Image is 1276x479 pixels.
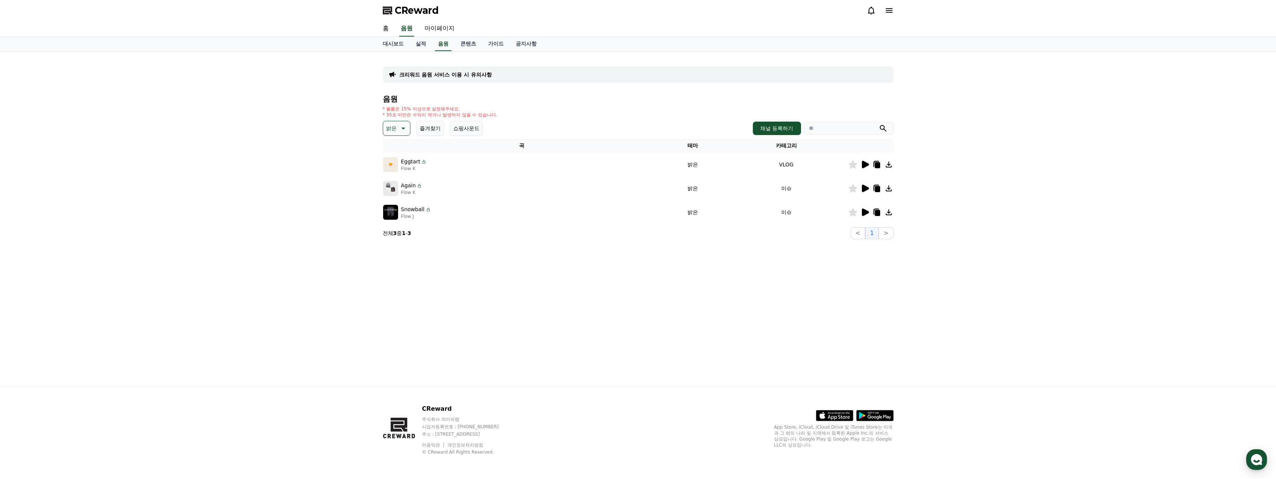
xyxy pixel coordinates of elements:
[725,153,848,176] td: VLOG
[401,166,427,172] p: Flow K
[422,442,445,448] a: 이용약관
[422,416,513,422] p: 주식회사 와이피랩
[383,95,894,103] h4: 음원
[435,37,451,51] a: 음원
[383,112,498,118] p: * 35초 미만은 수익이 적거나 발생하지 않을 수 있습니다.
[407,230,411,236] strong: 3
[725,139,848,153] th: 카테고리
[419,21,460,37] a: 마이페이지
[383,106,498,112] p: * 볼륨은 15% 이상으로 설정해주세요.
[865,227,879,239] button: 1
[401,182,416,190] p: Again
[383,4,439,16] a: CReward
[383,181,398,196] img: music
[725,200,848,224] td: 이슈
[447,442,483,448] a: 개인정보처리방침
[383,205,398,220] img: music
[851,227,865,239] button: <
[386,123,397,134] p: 밝은
[422,404,513,413] p: CReward
[422,424,513,430] p: 사업자등록번호 : [PHONE_NUMBER]
[399,21,414,37] a: 음원
[753,122,801,135] button: 채널 등록하기
[510,37,543,51] a: 공지사항
[383,157,398,172] img: music
[450,121,483,136] button: 쇼핑사운드
[422,449,513,455] p: © CReward All Rights Reserved.
[383,121,410,136] button: 밝은
[725,176,848,200] td: 이슈
[383,139,661,153] th: 곡
[661,200,725,224] td: 밝은
[422,431,513,437] p: 주소 : [STREET_ADDRESS]
[399,71,492,78] a: 크리워드 음원 서비스 이용 시 유의사항
[383,229,411,237] p: 전체 중 -
[879,227,893,239] button: >
[401,206,425,213] p: Snowball
[401,190,423,195] p: Flow K
[774,424,894,448] p: App Store, iCloud, iCloud Drive 및 iTunes Store는 미국과 그 밖의 나라 및 지역에서 등록된 Apple Inc.의 서비스 상표입니다. Goo...
[402,230,406,236] strong: 1
[661,176,725,200] td: 밝은
[395,4,439,16] span: CReward
[661,139,725,153] th: 테마
[401,213,431,219] p: Flow J
[410,37,432,51] a: 실적
[377,37,410,51] a: 대시보드
[416,121,444,136] button: 즐겨찾기
[401,158,420,166] p: Eggtart
[377,21,395,37] a: 홈
[454,37,482,51] a: 콘텐츠
[393,230,397,236] strong: 3
[482,37,510,51] a: 가이드
[661,153,725,176] td: 밝은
